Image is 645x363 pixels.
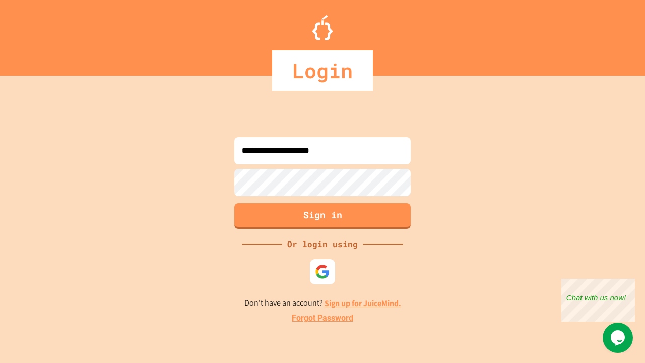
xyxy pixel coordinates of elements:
iframe: chat widget [561,279,635,322]
img: Logo.svg [312,15,333,40]
a: Forgot Password [292,312,353,324]
a: Sign up for JuiceMind. [325,298,401,309]
div: Login [272,50,373,91]
p: Don't have an account? [244,297,401,310]
button: Sign in [234,203,411,229]
div: Or login using [282,238,363,250]
img: google-icon.svg [315,264,330,279]
iframe: chat widget [603,323,635,353]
